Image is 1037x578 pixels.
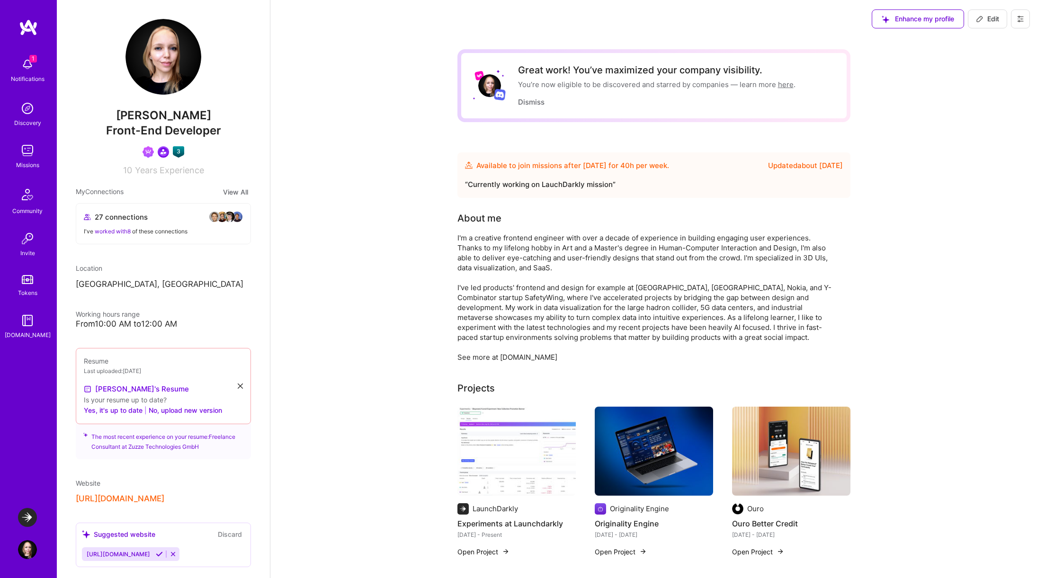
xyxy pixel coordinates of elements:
[518,97,545,107] button: Dismiss
[215,529,245,540] button: Discard
[478,74,501,97] img: User Avatar
[170,551,177,558] i: Reject
[778,80,794,89] a: here
[16,540,39,559] a: User Avatar
[494,89,506,100] img: Discord logo
[882,14,954,24] span: Enhance my profile
[457,211,501,225] div: About me
[882,16,889,23] i: icon SuggestedTeams
[457,517,576,530] h4: Experiments at Launchdarkly
[610,504,669,514] div: Originality Engine
[457,211,501,225] div: Tell us a little about yourself
[84,383,189,395] a: [PERSON_NAME]'s Resume
[732,530,850,540] div: [DATE] - [DATE]
[19,19,38,36] img: logo
[156,551,163,558] i: Accept
[639,548,647,555] img: arrow-right
[777,548,784,555] img: arrow-right
[76,203,251,244] button: 27 connectionsavataravataravataravatarI've worked with8 of these connections
[84,405,143,416] button: Yes, it's up to date
[82,529,155,539] div: Suggested website
[149,405,222,416] button: No, upload new version
[84,366,243,376] div: Last uploaded: [DATE]
[474,71,484,80] img: Lyft logo
[473,504,518,514] div: LaunchDarkly
[18,141,37,160] img: teamwork
[476,160,669,171] div: Available to join missions after [DATE] for h per week .
[76,279,251,290] p: [GEOGRAPHIC_DATA], [GEOGRAPHIC_DATA]
[209,211,220,222] img: avatar
[232,211,243,222] img: avatar
[106,124,221,137] span: Front-End Developer
[83,432,88,438] i: icon SuggestedTeams
[457,530,576,540] div: [DATE] - Present
[216,211,228,222] img: avatar
[87,551,150,558] span: [URL][DOMAIN_NAME]
[18,229,37,248] img: Invite
[968,9,1007,28] button: Edit
[457,381,495,395] div: Projects
[747,504,764,514] div: Ouro
[84,357,108,365] span: Resume
[76,263,251,273] div: Location
[18,508,37,527] img: LaunchDarkly: Experimentation Delivery Team
[457,503,469,515] img: Company logo
[18,288,37,298] div: Tokens
[518,64,796,76] div: Great work! You’ve maximized your company visibility.
[732,503,743,515] img: Company logo
[11,74,45,84] div: Notifications
[123,165,132,175] span: 10
[457,233,836,362] div: I'm a creative frontend engineer with over a decade of experience in building engaging user exper...
[18,55,37,74] img: bell
[457,547,510,557] button: Open Project
[84,385,91,393] img: Resume
[14,118,41,128] div: Discovery
[595,517,713,530] h4: Originality Engine
[220,187,251,197] button: View All
[29,55,37,62] span: 1
[125,19,201,95] img: User Avatar
[95,212,148,222] span: 27 connections
[732,547,784,557] button: Open Project
[976,14,999,24] span: Edit
[82,530,90,538] i: icon SuggestedTeams
[12,206,43,216] div: Community
[732,517,850,530] h4: Ouro Better Credit
[18,540,37,559] img: User Avatar
[95,228,131,235] span: worked with 8
[872,9,964,28] button: Enhance my profile
[518,80,796,89] div: You’re now eligible to be discovered and starred by companies — learn more .
[76,310,140,318] span: Working hours range
[16,183,39,206] img: Community
[595,407,713,496] img: Originality Engine
[20,248,35,258] div: Invite
[84,226,243,236] div: I've of these connections
[5,330,51,340] div: [DOMAIN_NAME]
[224,211,235,222] img: avatar
[16,160,39,170] div: Missions
[465,179,843,190] div: “ Currently working on LauchDarkly mission ”
[22,275,33,284] img: tokens
[76,187,124,197] span: My Connections
[76,319,251,329] div: From 10:00 AM to 12:00 AM
[18,99,37,118] img: discovery
[457,407,576,496] img: Experiments at Launchdarkly
[502,548,510,555] img: arrow-right
[76,479,100,487] span: Website
[595,503,606,515] img: Company logo
[84,213,91,221] i: icon Collaborator
[144,405,147,415] span: |
[143,146,154,158] img: Been on Mission
[18,311,37,330] img: guide book
[465,161,473,169] img: Availability
[76,418,251,459] div: The most recent experience on your resume: Freelance Consultant at Zuzze Technologies GmbH
[238,383,243,389] i: icon Close
[595,547,647,557] button: Open Project
[595,530,713,540] div: [DATE] - [DATE]
[158,146,169,158] img: Community leader
[84,395,243,405] div: Is your resume up to date?
[76,108,251,123] span: [PERSON_NAME]
[620,161,630,170] span: 40
[768,160,843,171] div: Updated about [DATE]
[76,494,164,504] button: [URL][DOMAIN_NAME]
